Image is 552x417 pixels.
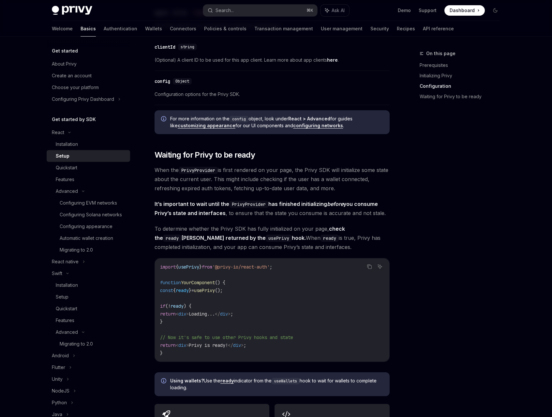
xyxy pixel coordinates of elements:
h5: Get started [52,47,78,55]
div: Configuring Privy Dashboard [52,95,114,103]
span: ) { [184,303,191,309]
span: } [160,350,163,356]
a: Welcome [52,21,73,37]
div: Quickstart [56,164,77,172]
div: Quickstart [56,305,77,313]
code: PrivyProvider [229,201,268,208]
span: Configuration options for the Privy SDK. [155,90,390,98]
a: About Privy [47,58,130,70]
strong: React > Advanced [288,116,330,121]
span: return [160,342,176,348]
a: Configuring Solana networks [47,209,130,221]
span: } [189,287,191,293]
em: before [327,201,343,207]
div: React native [52,258,79,266]
a: Authentication [104,21,137,37]
span: To determine whether the Privy SDK has fully initialized on your page, When is true, Privy has co... [155,224,390,252]
div: Configuring EVM networks [60,199,117,207]
span: ready [171,303,184,309]
a: Configuring EVM networks [47,197,130,209]
strong: It’s important to wait until the has finished initializing you consume Privy’s state and interfaces [155,201,378,216]
span: = [191,287,194,293]
div: Python [52,399,67,407]
a: Automatic wallet creation [47,232,130,244]
div: Swift [52,270,62,277]
div: React [52,129,64,136]
div: Features [56,317,74,324]
span: ; [270,264,272,270]
code: config [230,116,248,122]
a: Prerequisites [420,60,506,70]
span: > [186,342,189,348]
h5: Get started by SDK [52,116,96,123]
span: if [160,303,165,309]
span: < [176,342,178,348]
a: Features [47,315,130,326]
span: } [160,319,163,325]
a: here [327,57,338,63]
a: Connectors [170,21,196,37]
div: Choose your platform [52,84,99,91]
div: Setup [56,152,69,160]
a: Migrating to 2.0 [47,244,130,256]
span: < [176,311,178,317]
a: Create an account [47,70,130,82]
a: Transaction management [254,21,313,37]
a: Setup [47,150,130,162]
a: Basics [81,21,96,37]
span: (); [215,287,223,293]
span: from [202,264,212,270]
span: } [199,264,202,270]
span: Dashboard [450,7,475,14]
span: ; [231,311,233,317]
code: usePrivy [266,235,292,242]
a: Recipes [397,21,415,37]
span: When the is first rendered on your page, the Privy SDK will initialize some state about the curre... [155,165,390,193]
span: import [160,264,176,270]
div: Unity [52,375,63,383]
div: NodeJS [52,387,69,395]
span: ! [168,303,171,309]
a: Initializing Privy [420,70,506,81]
a: Migrating to 2.0 [47,338,130,350]
span: '@privy-io/react-auth' [212,264,270,270]
code: PrivyProvider [179,167,218,174]
div: Configuring appearance [60,223,112,230]
div: Android [52,352,69,360]
div: Installation [56,281,78,289]
span: , to ensure that the state you consume is accurate and not stale. [155,199,390,218]
div: Configuring Solana networks [60,211,122,219]
span: On this page [426,50,455,57]
button: Toggle dark mode [490,5,500,16]
div: Search... [216,7,234,14]
span: div [178,311,186,317]
a: Configuring appearance [47,221,130,232]
div: Features [56,176,74,183]
div: About Privy [52,60,77,68]
a: Installation [47,279,130,291]
span: usePrivy [178,264,199,270]
span: Ask AI [332,7,345,14]
a: Quickstart [47,303,130,315]
span: div [178,342,186,348]
span: Waiting for Privy to be ready [155,150,255,160]
a: API reference [423,21,454,37]
button: Ask AI [376,262,384,271]
div: Installation [56,140,78,148]
a: Setup [47,291,130,303]
a: Security [370,21,389,37]
div: Create an account [52,72,92,80]
span: div [233,342,241,348]
div: config [155,78,170,85]
img: dark logo [52,6,92,15]
span: Use the indicator from the hook to wait for wallets to complete loading. [170,378,383,391]
span: > [241,342,244,348]
span: YourComponent [181,280,215,286]
a: Dashboard [444,5,485,16]
div: Migrating to 2.0 [60,340,93,348]
a: Choose your platform [47,82,130,93]
div: Setup [56,293,68,301]
span: string [181,44,194,50]
a: Installation [47,138,130,150]
a: Quickstart [47,162,130,174]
